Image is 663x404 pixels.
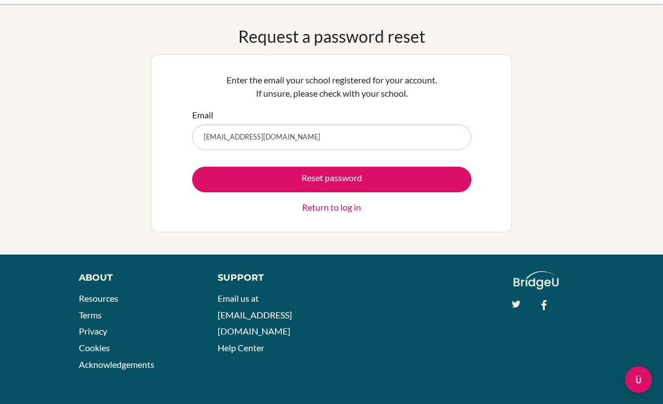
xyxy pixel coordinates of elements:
a: Terms [79,310,102,320]
h1: Request a password reset [238,26,425,46]
a: Email us at [EMAIL_ADDRESS][DOMAIN_NAME] [218,293,292,336]
a: Privacy [79,326,107,336]
a: Resources [79,293,118,303]
a: Acknowledgements [79,359,154,370]
a: Help Center [218,342,264,353]
label: Email [192,108,213,122]
div: About [79,271,193,285]
a: Return to log in [302,201,361,214]
button: Reset password [192,167,471,192]
a: Cookies [79,342,110,353]
div: Open Intercom Messenger [625,366,652,393]
p: Enter the email your school registered for your account. If unsure, please check with your school. [192,73,471,100]
img: logo_white@2x-f4f0deed5e89b7ecb1c2cc34c3e3d731f90f0f143d5ea2071677605dd97b5244.png [514,271,559,290]
div: Support [218,271,321,285]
